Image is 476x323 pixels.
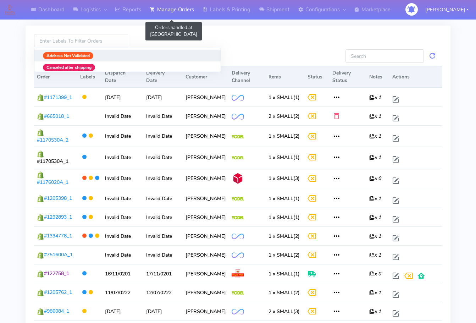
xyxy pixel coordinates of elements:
[269,195,293,202] span: 1 x SMALL
[369,113,381,120] i: x 1
[44,232,72,239] span: #1334778_1
[269,133,293,139] span: 1 x SMALL
[366,66,389,88] th: Notes
[37,179,68,186] span: #1176020A_1
[232,252,244,258] img: OnFleet
[369,252,381,258] i: x 1
[34,66,77,88] th: Order
[143,283,183,302] td: 12/07/0222
[37,137,68,143] span: #1170530A_2
[269,308,300,315] span: (3)
[183,66,229,88] th: Customer
[183,168,229,189] td: [PERSON_NAME]
[183,147,229,168] td: [PERSON_NAME]
[183,264,229,283] td: [PERSON_NAME]
[102,106,143,125] td: Invalid Date
[44,195,72,202] span: #1205398_1
[305,66,330,88] th: Status
[369,289,381,296] i: x 1
[102,88,143,106] td: [DATE]
[369,94,381,101] i: x 1
[102,147,143,168] td: Invalid Date
[232,309,244,315] img: OnFleet
[143,208,183,226] td: Invalid Date
[269,195,300,202] span: (1)
[102,283,143,302] td: 11/07/0222
[183,302,229,321] td: [PERSON_NAME]
[232,172,244,185] img: DPD
[269,270,293,277] span: 1 x SMALL
[269,113,300,120] span: (2)
[183,125,229,147] td: [PERSON_NAME]
[269,270,300,277] span: (1)
[143,125,183,147] td: Invalid Date
[143,106,183,125] td: Invalid Date
[232,269,244,278] img: Royal Mail
[46,65,92,70] strong: Canceled after shipping
[183,245,229,264] td: [PERSON_NAME]
[369,214,381,221] i: x 1
[269,175,293,182] span: 1 x SMALL
[269,113,293,120] span: 2 x SMALL
[229,66,266,88] th: Delivery Channel
[232,291,244,295] img: Yodel
[102,168,143,189] td: Invalid Date
[232,95,244,101] img: OnFleet
[269,214,300,221] span: (1)
[77,66,102,88] th: Labels
[143,189,183,208] td: Invalid Date
[369,270,381,277] i: x 0
[44,94,72,101] span: #1171399_1
[269,289,293,296] span: 1 x SMALL
[269,154,300,161] span: (1)
[46,53,90,59] strong: Address Not Validated
[369,308,381,315] i: x 1
[269,154,293,161] span: 1 x SMALL
[369,133,381,139] i: x 1
[389,66,442,88] th: Actions
[183,88,229,106] td: [PERSON_NAME]
[34,34,128,47] input: Enter Labels To Filter Orders
[232,135,244,138] img: Yodel
[369,154,381,161] i: x 1
[269,214,293,221] span: 1 x SMALL
[269,233,293,240] span: 1 x SMALL
[44,214,72,220] span: #1292893_1
[232,156,244,160] img: Yodel
[143,226,183,245] td: Invalid Date
[102,245,143,264] td: Invalid Date
[269,94,300,101] span: (1)
[44,308,69,314] span: #986084_1
[269,308,293,315] span: 2 x SMALL
[420,2,474,17] button: [PERSON_NAME]
[102,302,143,321] td: [DATE]
[269,252,300,258] span: (2)
[369,233,381,240] i: x 1
[143,302,183,321] td: [DATE]
[44,251,73,258] span: #751600A_1
[266,66,305,88] th: Items
[269,133,300,139] span: (2)
[269,252,293,258] span: 1 x SMALL
[143,66,183,88] th: Delivery Date
[143,88,183,106] td: [DATE]
[232,114,244,120] img: OnFleet
[269,233,300,240] span: (2)
[183,189,229,208] td: [PERSON_NAME]
[232,216,244,219] img: Yodel
[269,289,300,296] span: (2)
[369,195,381,202] i: x 1
[269,175,300,182] span: (3)
[102,226,143,245] td: Invalid Date
[183,106,229,125] td: [PERSON_NAME]
[330,66,366,88] th: Delivery Status
[269,94,293,101] span: 1 x SMALL
[183,208,229,226] td: [PERSON_NAME]
[143,147,183,168] td: Invalid Date
[102,264,143,283] td: 16/11/0201
[37,158,68,165] span: #1170530A_1
[345,49,424,62] input: Search
[183,226,229,245] td: [PERSON_NAME]
[44,113,69,120] span: #665018_1
[232,197,244,201] img: Yodel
